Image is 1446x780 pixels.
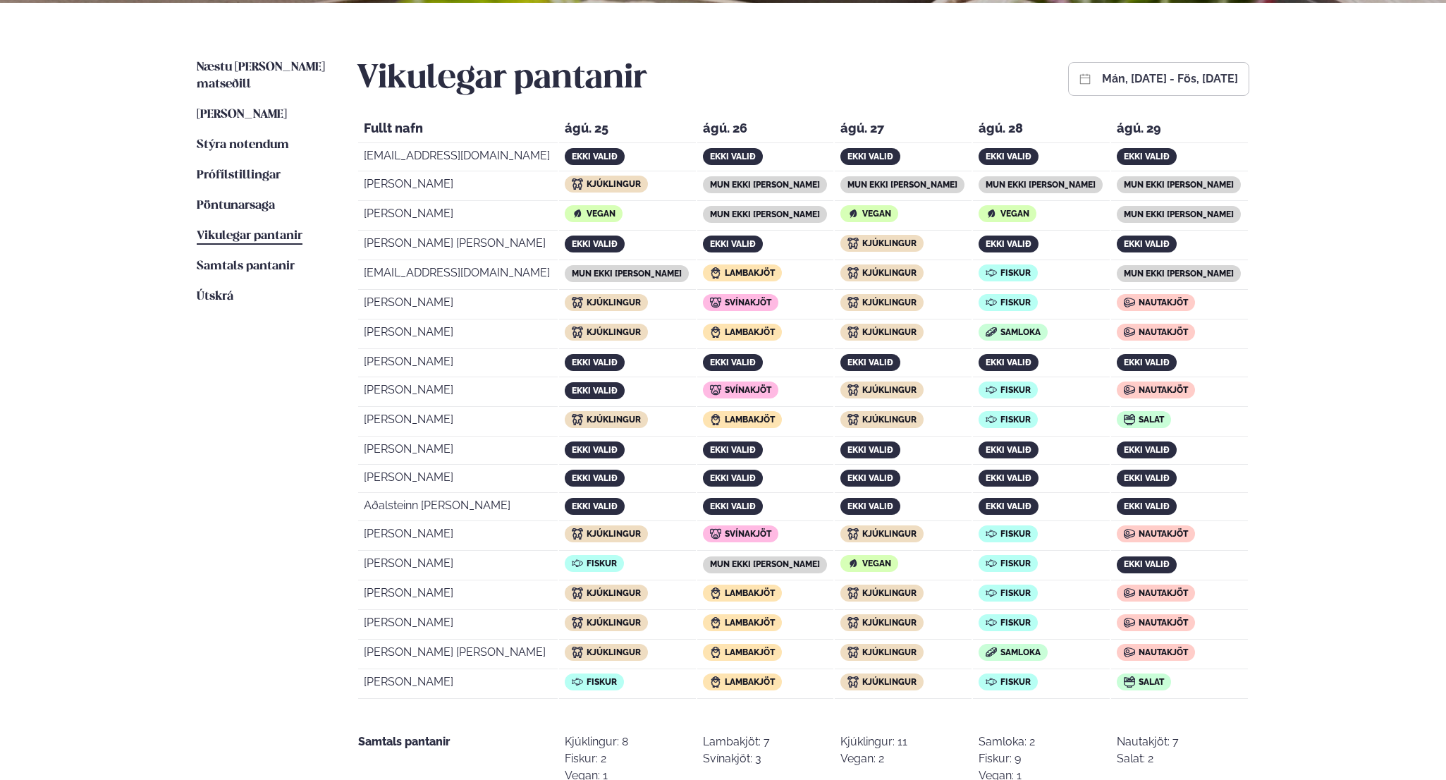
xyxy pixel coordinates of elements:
span: Útskrá [197,291,233,303]
th: ágú. 28 [973,117,1110,143]
img: icon img [847,327,859,338]
img: icon img [1124,587,1135,599]
span: Pöntunarsaga [197,200,275,212]
span: ekki valið [847,473,893,483]
span: Stýra notendum [197,139,289,151]
span: mun ekki [PERSON_NAME] [1124,180,1234,190]
span: Vegan [862,209,891,219]
span: Nautakjöt [1139,529,1188,539]
span: ekki valið [710,358,756,367]
div: Svínakjöt: 3 [703,750,770,767]
span: Svínakjöt [725,385,771,395]
img: icon img [1124,297,1135,308]
div: Vegan: 2 [840,750,907,767]
td: [EMAIL_ADDRESS][DOMAIN_NAME] [358,145,558,171]
span: ekki valið [847,152,893,162]
span: Kjúklingur [862,327,917,337]
span: Kjúklingur [587,647,641,657]
div: Fiskur: 9 [979,750,1035,767]
span: ekki valið [986,501,1031,511]
span: Kjúklingur [862,415,917,425]
span: ekki valið [986,358,1031,367]
img: icon img [986,558,997,569]
img: icon img [986,587,997,599]
span: Nautakjöt [1139,298,1188,307]
span: Vegan [1000,209,1029,219]
img: icon img [1124,647,1135,658]
img: icon img [847,676,859,688]
span: ekki valið [572,152,618,162]
span: Nautakjöt [1139,647,1188,657]
td: [PERSON_NAME] [358,321,558,349]
img: icon img [986,617,997,628]
span: Kjúklingur [862,238,917,248]
img: icon img [847,647,859,658]
img: icon img [710,617,721,628]
img: icon img [847,384,859,396]
span: ekki valið [986,152,1031,162]
a: Pöntunarsaga [197,197,275,214]
img: icon img [986,297,997,308]
div: Nautakjöt: 7 [1117,733,1179,750]
td: [PERSON_NAME] [358,202,558,231]
td: [PERSON_NAME] [358,173,558,201]
img: icon img [986,676,997,688]
img: icon img [1124,617,1135,628]
img: icon img [572,528,583,540]
img: icon img [1124,414,1135,425]
div: Salat: 2 [1117,750,1179,767]
span: ekki valið [572,239,618,249]
img: icon img [710,647,721,658]
span: mun ekki [PERSON_NAME] [710,180,820,190]
span: mun ekki [PERSON_NAME] [847,180,957,190]
td: [PERSON_NAME] [358,671,558,699]
img: icon img [710,414,721,425]
img: icon img [572,587,583,599]
img: icon img [986,414,997,425]
th: Fullt nafn [358,117,558,143]
span: ekki valið [710,239,756,249]
span: Kjúklingur [587,618,641,628]
span: mun ekki [PERSON_NAME] [572,269,682,279]
span: Lambakjöt [725,647,775,657]
img: icon img [847,558,859,569]
span: ekki valið [1124,152,1170,162]
th: ágú. 25 [559,117,696,143]
span: Kjúklingur [862,268,917,278]
span: Fiskur [1000,415,1031,425]
span: Fiskur [587,677,617,687]
img: icon img [986,267,997,279]
span: Kjúklingur [862,298,917,307]
span: Lambakjöt [725,327,775,337]
div: Lambakjöt: 7 [703,733,770,750]
button: mán, [DATE] - fös, [DATE] [1102,73,1238,85]
span: Fiskur [1000,529,1031,539]
span: ekki valið [986,473,1031,483]
img: icon img [847,587,859,599]
img: icon img [572,647,583,658]
img: icon img [847,238,859,249]
img: icon img [572,297,583,308]
span: Fiskur [587,559,617,568]
img: icon img [986,528,997,540]
img: icon img [710,676,721,688]
span: ekki valið [1124,559,1170,569]
span: mun ekki [PERSON_NAME] [710,209,820,219]
span: ekki valið [572,358,618,367]
img: icon img [986,384,997,396]
div: Kjúklingur: 8 [565,733,628,750]
span: mun ekki [PERSON_NAME] [986,180,1096,190]
span: ekki valið [710,152,756,162]
span: [PERSON_NAME] [197,109,287,121]
span: ekki valið [847,445,893,455]
span: Nautakjöt [1139,588,1188,598]
img: icon img [1124,676,1135,688]
span: Kjúklingur [587,179,641,189]
a: Samtals pantanir [197,258,295,275]
span: ekki valið [710,501,756,511]
img: icon img [710,528,721,540]
img: icon img [572,178,583,190]
span: Kjúklingur [862,677,917,687]
span: Nautakjöt [1139,618,1188,628]
td: [PERSON_NAME] [358,291,558,319]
